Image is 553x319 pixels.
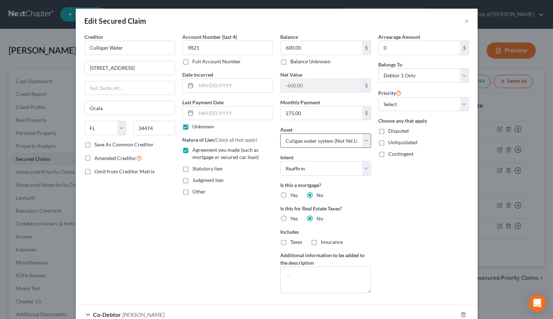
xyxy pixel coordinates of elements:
[192,123,214,130] label: Unknown
[290,192,298,198] span: Yes
[280,205,371,212] label: Is this for Real Estate Taxes?
[280,154,294,161] label: Intent
[362,79,371,92] div: $
[182,41,273,55] input: XXXX
[85,81,175,95] input: Apt, Suite, etc...
[133,121,175,135] input: Enter zip...
[317,192,323,198] span: No
[84,41,175,55] input: Search creditor by name...
[464,17,469,25] button: ×
[192,188,206,195] span: Other
[290,58,331,65] label: Balance Unknown
[192,177,224,183] span: Judgment lien
[94,155,136,161] span: Amended Creditor
[529,295,546,312] div: Open Intercom Messenger
[378,61,402,68] span: Belongs To
[281,79,362,92] input: 0.00
[280,71,302,78] label: Net Value
[85,61,175,75] input: Enter address...
[281,41,362,55] input: 0.00
[280,181,371,189] label: Is this a mortgage?
[94,168,155,174] span: Omit from Creditor Matrix
[280,228,371,236] label: Includes
[196,106,273,120] input: MM/DD/YYYY
[85,101,175,115] input: Enter city...
[362,106,371,120] div: $
[192,58,241,65] label: Full Account Number
[388,151,413,157] span: Contingent
[192,147,259,160] span: Agreement you made (such as mortgage or secured car loan)
[182,71,213,78] label: Date Incurred
[281,106,362,120] input: 0.00
[280,127,292,133] span: Asset
[93,311,121,318] span: Co-Debtor
[214,137,257,143] span: (Check all that apply)
[317,215,323,222] span: No
[182,33,237,41] label: Account Number (last 4)
[388,139,417,145] span: Unliquidated
[290,239,302,245] span: Taxes
[378,88,402,97] label: Priority
[378,33,420,41] label: Arrearage Amount
[290,215,298,222] span: Yes
[362,41,371,55] div: $
[460,41,469,55] div: $
[388,128,409,134] span: Disputed
[378,117,469,124] label: Choose any that apply
[94,141,154,148] label: Save As Common Creditor
[192,165,222,172] span: Statutory lien
[182,99,224,106] label: Last Payment Date
[84,34,103,40] span: Creditor
[84,16,146,26] div: Edit Secured Claim
[182,136,257,143] label: Nature of Lien
[379,41,460,55] input: 0.00
[280,33,298,41] label: Balance
[196,79,273,92] input: MM/DD/YYYY
[280,251,371,266] label: Additional information to be added to the description
[280,99,320,106] label: Monthly Payment
[321,239,343,245] span: Insurance
[122,311,164,318] span: [PERSON_NAME]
